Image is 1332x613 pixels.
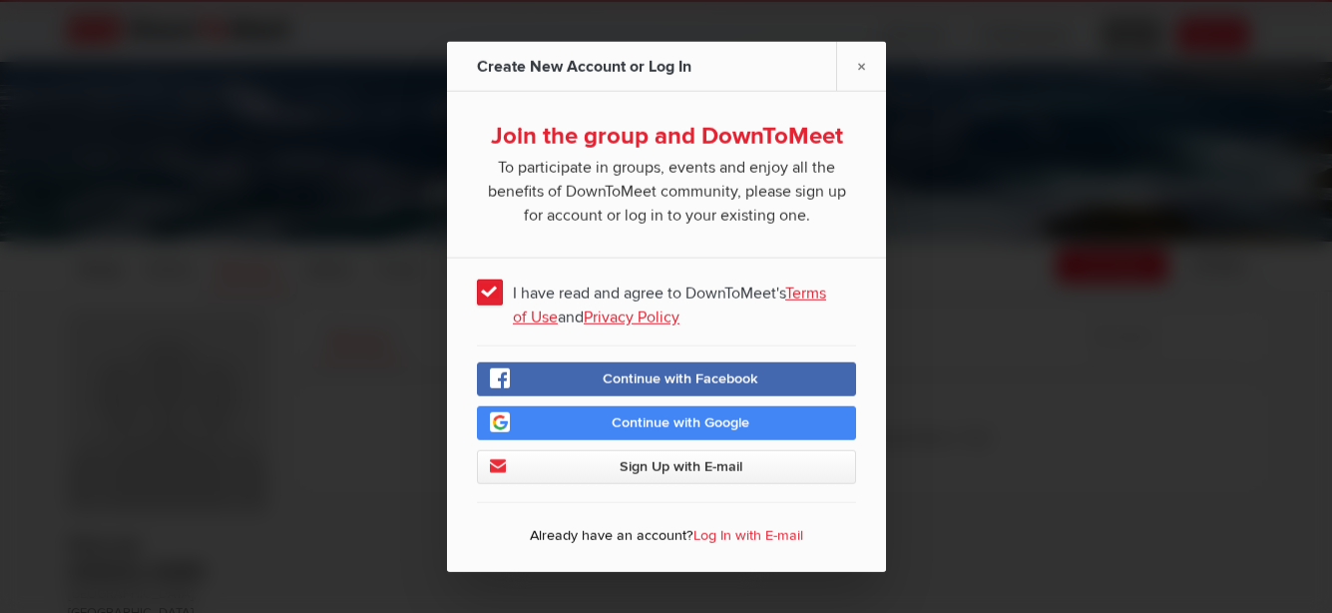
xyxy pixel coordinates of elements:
a: Log In with E-mail [693,527,803,544]
p: Already have an account? [477,521,856,557]
a: Continue with Google [477,406,856,440]
div: Create New Account or Log In [477,42,696,92]
a: Privacy Policy [584,307,679,327]
a: Sign Up with E-mail [477,450,856,484]
span: Continue with Facebook [603,370,758,387]
div: Join the group and DownToMeet [477,122,856,152]
a: Terms of Use [513,284,826,327]
span: I have read and agree to DownToMeet's and [477,274,856,309]
a: Continue with Facebook [477,362,856,396]
span: Sign Up with E-mail [619,458,741,475]
span: Continue with Google [612,414,749,431]
span: To participate in groups, events and enjoy all the benefits of DownToMeet community, please sign ... [477,152,856,228]
a: × [836,42,886,91]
